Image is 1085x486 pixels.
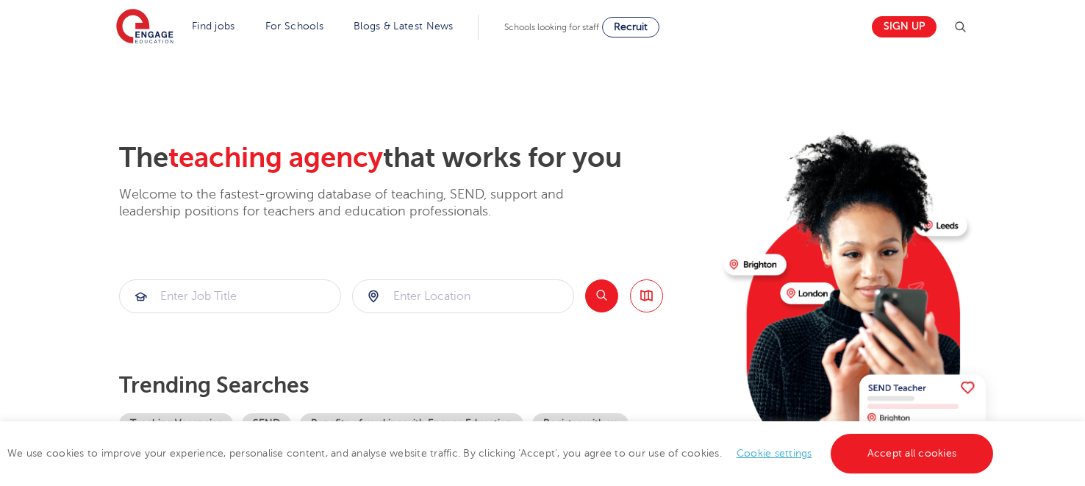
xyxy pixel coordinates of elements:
[119,186,604,221] p: Welcome to the fastest-growing database of teaching, SEND, support and leadership positions for t...
[872,16,937,37] a: Sign up
[602,17,659,37] a: Recruit
[265,21,323,32] a: For Schools
[242,413,291,435] a: SEND
[585,279,618,312] button: Search
[7,448,997,459] span: We use cookies to improve your experience, personalise content, and analyse website traffic. By c...
[532,413,629,435] a: Register with us
[119,413,233,435] a: Teaching Vacancies
[119,279,341,313] div: Submit
[119,372,712,399] p: Trending searches
[353,280,573,312] input: Submit
[831,434,994,474] a: Accept all cookies
[192,21,235,32] a: Find jobs
[120,280,340,312] input: Submit
[116,9,173,46] img: Engage Education
[352,279,574,313] div: Submit
[168,142,383,174] span: teaching agency
[504,22,599,32] span: Schools looking for staff
[737,448,812,459] a: Cookie settings
[614,21,648,32] span: Recruit
[354,21,454,32] a: Blogs & Latest News
[300,413,523,435] a: Benefits of working with Engage Education
[119,141,712,175] h2: The that works for you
